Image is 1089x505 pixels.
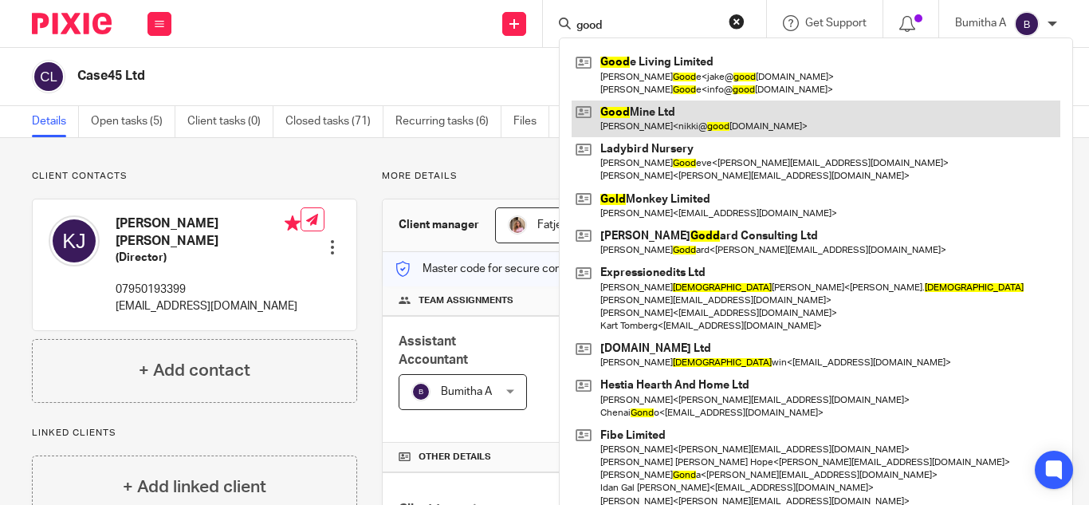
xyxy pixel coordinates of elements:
[116,298,301,314] p: [EMAIL_ADDRESS][DOMAIN_NAME]
[116,215,301,250] h4: [PERSON_NAME] [PERSON_NAME]
[508,215,527,235] img: MicrosoftTeams-image%20(5).png
[32,13,112,34] img: Pixie
[139,358,250,383] h4: + Add contact
[441,386,492,397] span: Bumitha A
[382,170,1057,183] p: More details
[1014,11,1040,37] img: svg%3E
[91,106,175,137] a: Open tasks (5)
[419,451,491,464] span: Other details
[537,219,600,231] span: Fatjeta Malaj
[49,215,100,266] img: svg%3E
[395,261,670,277] p: Master code for secure communications and files
[285,106,383,137] a: Closed tasks (71)
[575,19,718,34] input: Search
[419,294,513,307] span: Team assignments
[395,106,501,137] a: Recurring tasks (6)
[32,60,65,93] img: svg%3E
[32,106,79,137] a: Details
[729,14,745,30] button: Clear
[399,335,468,366] span: Assistant Accountant
[32,170,357,183] p: Client contacts
[805,18,867,29] span: Get Support
[77,68,688,85] h2: Case45 Ltd
[116,250,301,266] h5: (Director)
[513,106,549,137] a: Files
[285,215,301,231] i: Primary
[955,15,1006,31] p: Bumitha A
[116,282,301,298] p: 07950193399
[187,106,273,137] a: Client tasks (0)
[411,382,430,401] img: svg%3E
[32,427,357,440] p: Linked clients
[123,475,266,499] h4: + Add linked client
[399,217,479,233] h3: Client manager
